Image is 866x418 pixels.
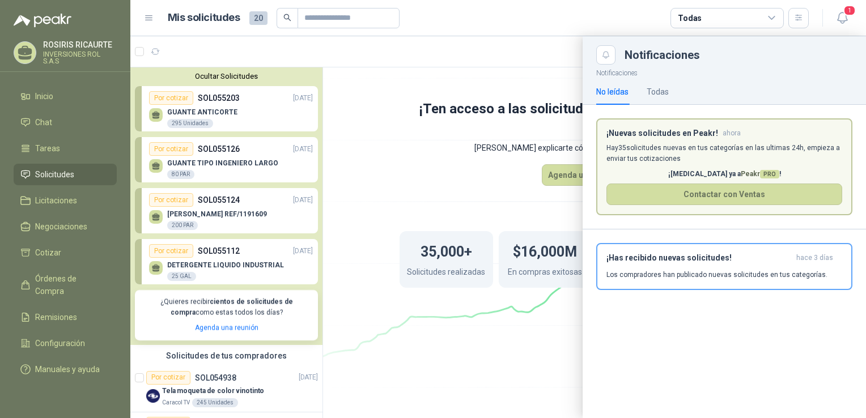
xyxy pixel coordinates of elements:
p: Notificaciones [583,65,866,79]
span: hace 3 días [796,253,833,263]
div: Todas [678,12,702,24]
span: Tareas [35,142,60,155]
div: Todas [647,86,669,98]
a: Licitaciones [14,190,117,211]
div: No leídas [596,86,629,98]
button: ¡Has recibido nuevas solicitudes!hace 3 días Los compradores han publicado nuevas solicitudes en ... [596,243,852,290]
p: INVERSIONES ROL S.A.S [43,51,117,65]
div: Notificaciones [625,49,852,61]
span: PRO [760,170,779,178]
span: Remisiones [35,311,77,323]
span: Órdenes de Compra [35,272,106,297]
span: Chat [35,116,52,129]
h3: ¡Nuevas solicitudes en Peakr! [606,129,718,138]
span: ahora [723,129,741,138]
a: Remisiones [14,306,117,328]
a: Negociaciones [14,216,117,237]
span: Configuración [35,337,85,349]
h1: Mis solicitudes [168,10,240,26]
a: Solicitudes [14,164,117,185]
a: Inicio [14,86,117,107]
span: search [283,14,291,22]
span: 20 [249,11,268,25]
span: Solicitudes [35,168,74,181]
span: 1 [843,5,856,16]
span: Negociaciones [35,220,87,233]
img: Logo peakr [14,14,71,27]
span: Manuales y ayuda [35,363,100,376]
p: Hay 35 solicitudes nuevas en tus categorías en las ultimas 24h, empieza a enviar tus cotizaciones [606,143,842,164]
button: 1 [832,8,852,28]
h3: ¡Has recibido nuevas solicitudes! [606,253,792,263]
a: Chat [14,112,117,133]
span: Peakr [741,170,779,178]
span: Inicio [35,90,53,103]
button: Close [596,45,615,65]
a: Tareas [14,138,117,159]
button: Contactar con Ventas [606,184,842,205]
p: ROSIRIS RICAURTE [43,41,117,49]
p: Los compradores han publicado nuevas solicitudes en tus categorías. [606,270,827,280]
a: Órdenes de Compra [14,268,117,302]
a: Cotizar [14,242,117,263]
span: Cotizar [35,246,61,259]
a: Configuración [14,332,117,354]
span: Licitaciones [35,194,77,207]
a: Manuales y ayuda [14,359,117,380]
p: ¡[MEDICAL_DATA] ya a ! [606,169,842,180]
